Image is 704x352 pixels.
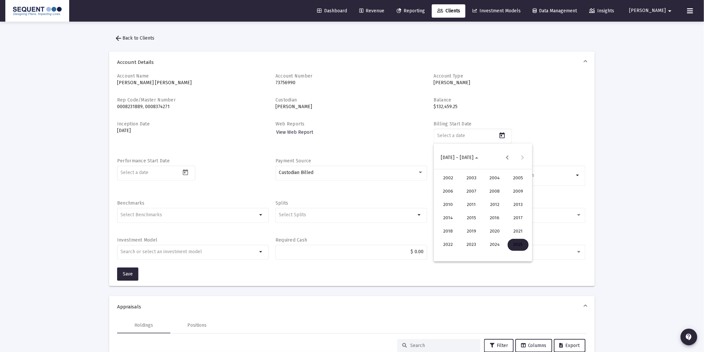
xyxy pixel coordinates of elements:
button: 2012 [483,198,506,212]
button: 2008 [483,185,506,198]
div: 2023 [461,239,482,251]
button: 2002 [437,172,460,185]
button: 2014 [437,212,460,225]
span: [DATE] – [DATE] [441,155,473,160]
div: 2013 [508,199,529,211]
div: 2003 [461,172,482,184]
div: 2015 [461,212,482,224]
div: 2022 [438,239,459,251]
div: 2020 [484,226,505,238]
button: 2003 [460,172,483,185]
button: 2016 [483,212,506,225]
button: Next 24 years [516,151,529,164]
button: 2018 [437,225,460,238]
div: 2006 [438,186,459,198]
div: 2008 [484,186,505,198]
button: 2005 [506,172,530,185]
div: 2017 [508,212,529,224]
div: 2002 [438,172,459,184]
button: 2020 [483,225,506,238]
button: 2021 [506,225,530,238]
div: 2016 [484,212,505,224]
div: 2024 [484,239,505,251]
button: 2022 [437,238,460,252]
div: 2025 [508,239,529,251]
button: Choose date [436,151,484,164]
div: 2011 [461,199,482,211]
div: 2014 [438,212,459,224]
button: 2017 [506,212,530,225]
div: 2009 [508,186,529,198]
button: 2023 [460,238,483,252]
div: 2004 [484,172,505,184]
div: 2005 [508,172,529,184]
div: 2012 [484,199,505,211]
button: 2025 [506,238,530,252]
button: 2004 [483,172,506,185]
div: 2019 [461,226,482,238]
button: 2007 [460,185,483,198]
button: 2010 [437,198,460,212]
button: 2009 [506,185,530,198]
button: 2019 [460,225,483,238]
button: 2013 [506,198,530,212]
div: 2021 [508,226,529,238]
button: 2024 [483,238,506,252]
div: 2018 [438,226,459,238]
button: 2006 [437,185,460,198]
div: 2007 [461,186,482,198]
button: 2011 [460,198,483,212]
button: Previous 24 years [501,151,514,164]
div: 2010 [438,199,459,211]
button: 2015 [460,212,483,225]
